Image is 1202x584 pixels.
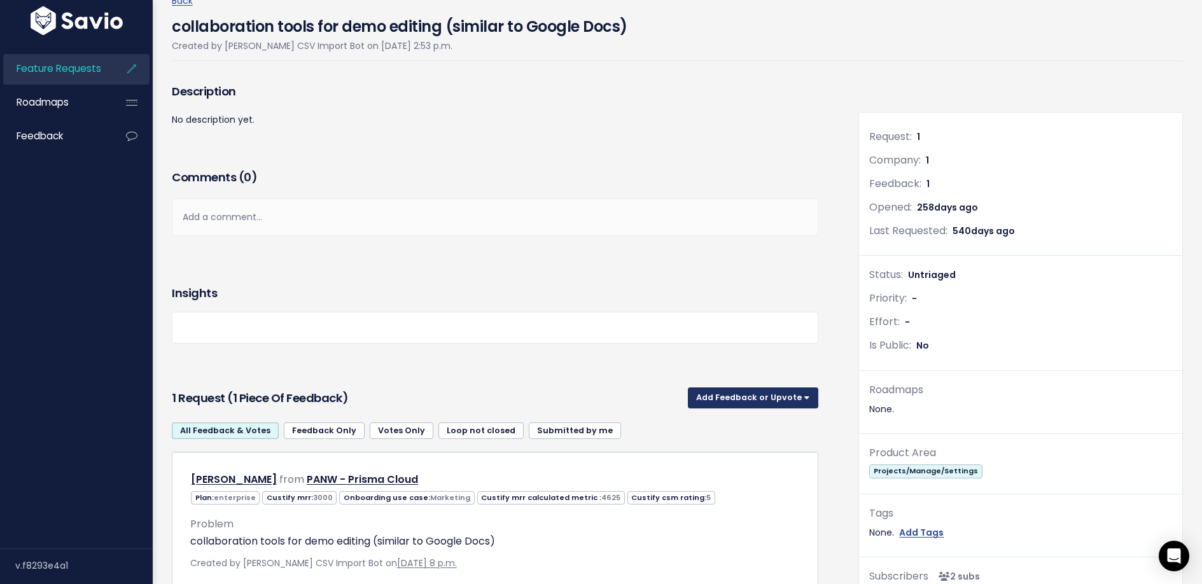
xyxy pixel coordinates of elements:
[627,491,715,504] span: Custify csm rating:
[933,570,980,583] span: <p><strong>Subscribers</strong><br><br> - Renee Scrybalo<br> - Efma Rosario<br> </p>
[601,492,620,503] span: 4625
[917,130,920,143] span: 1
[869,381,1172,400] div: Roadmaps
[926,177,930,190] span: 1
[916,339,929,352] span: No
[869,223,947,238] span: Last Requested:
[190,517,234,531] span: Problem
[3,122,106,151] a: Feedback
[869,200,912,214] span: Opened:
[27,6,126,35] img: logo-white.9d6f32f41409.svg
[3,54,106,83] a: Feature Requests
[214,492,256,503] span: enterprise
[190,534,800,549] p: collaboration tools for demo editing (similar to Google Docs)
[908,268,956,281] span: Untriaged
[279,472,304,487] span: from
[953,225,1015,237] span: 540
[191,472,277,487] a: [PERSON_NAME]
[688,387,818,408] button: Add Feedback or Upvote
[190,557,457,569] span: Created by [PERSON_NAME] CSV Import Bot on
[869,314,900,329] span: Effort:
[172,422,279,439] a: All Feedback & Votes
[869,525,1172,541] div: None.
[917,201,978,214] span: 258
[172,39,452,52] span: Created by [PERSON_NAME] CSV Import Bot on [DATE] 2:53 p.m.
[869,291,907,305] span: Priority:
[17,62,101,75] span: Feature Requests
[869,504,1172,523] div: Tags
[869,267,903,282] span: Status:
[899,525,944,541] a: Add Tags
[706,492,711,503] span: 5
[172,389,683,407] h3: 1 Request (1 piece of Feedback)
[17,129,63,143] span: Feedback
[339,491,474,504] span: Onboarding use case:
[313,492,333,503] span: 3000
[869,444,1172,462] div: Product Area
[3,88,106,117] a: Roadmaps
[438,422,524,439] a: Loop not closed
[191,491,260,504] span: Plan:
[477,491,625,504] span: Custify mrr calculated metric :
[869,569,928,583] span: Subscribers
[307,472,418,487] a: PANW - Prisma Cloud
[244,169,251,185] span: 0
[869,129,912,144] span: Request:
[869,176,921,191] span: Feedback:
[172,9,627,38] h4: collaboration tools for demo editing (similar to Google Docs)
[172,83,818,101] h3: Description
[869,401,1172,417] div: None.
[284,422,365,439] a: Feedback Only
[15,549,153,582] div: v.f8293e4a1
[869,338,911,352] span: Is Public:
[172,169,818,186] h3: Comments ( )
[430,492,470,503] span: Marketing
[370,422,433,439] a: Votes Only
[172,284,217,302] h3: Insights
[971,225,1015,237] span: days ago
[17,95,69,109] span: Roadmaps
[912,292,917,305] span: -
[397,557,457,569] a: [DATE] 8 p.m.
[529,422,621,439] a: Submitted by me
[905,316,910,328] span: -
[1159,541,1189,571] div: Open Intercom Messenger
[172,112,818,128] p: No description yet.
[934,201,978,214] span: days ago
[869,153,921,167] span: Company:
[926,154,929,167] span: 1
[869,464,982,478] span: Projects/Manage/Settings
[262,491,337,504] span: Custify mrr:
[172,198,818,236] div: Add a comment...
